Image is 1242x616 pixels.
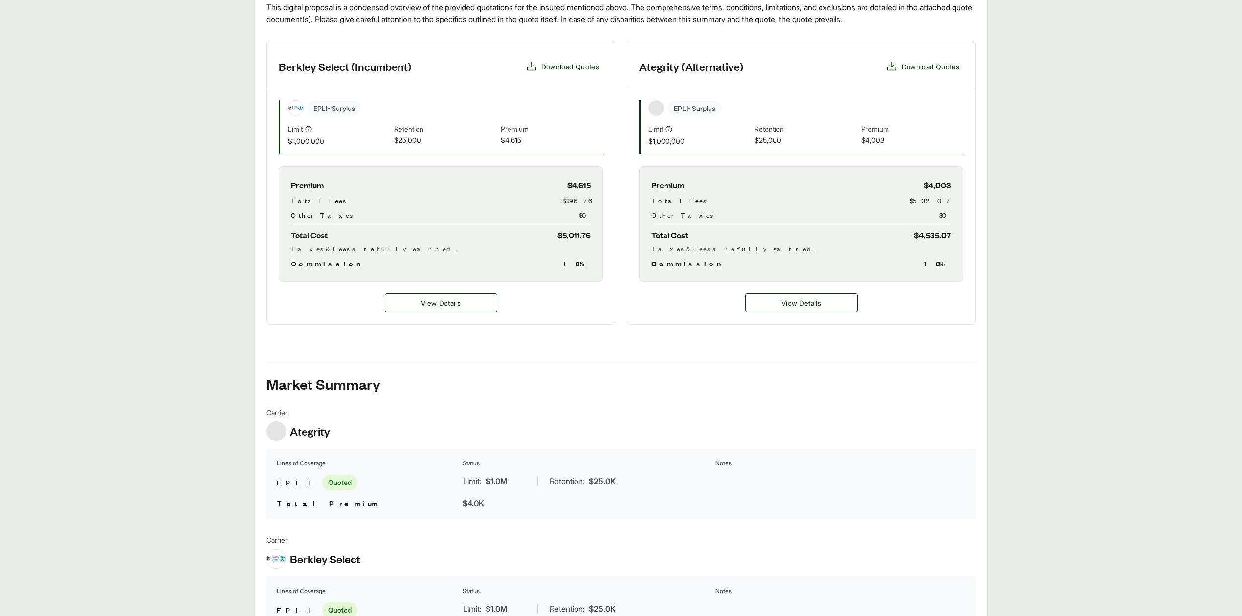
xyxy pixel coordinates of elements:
[781,298,821,308] span: View Details
[288,124,303,134] span: Limit
[567,178,591,192] span: $4,615
[651,243,951,254] div: Taxes & Fees are fully earned.
[522,57,603,76] button: Download Quotes
[562,196,591,206] span: $396.76
[648,124,663,134] span: Limit
[651,178,684,192] span: Premium
[291,210,353,220] span: Other Taxes
[715,586,966,596] th: Notes
[550,603,585,615] span: Retention:
[882,57,963,76] button: Download Quotes
[589,475,616,487] span: $25.0K
[651,210,713,220] span: Other Taxes
[290,551,360,566] span: Berkley Select
[385,293,497,312] a: Berkley Select (Incumbent) details
[541,62,599,72] span: Download Quotes
[322,475,357,490] span: Quoted
[536,476,539,486] span: |
[276,586,460,596] th: Lines of Coverage
[651,196,706,206] span: Total Fees
[745,293,858,312] button: View Details
[394,135,496,146] span: $25,000
[276,459,460,468] th: Lines of Coverage
[861,124,963,135] span: Premium
[924,178,951,192] span: $4,003
[288,136,390,146] span: $1,000,000
[279,59,412,74] h3: Berkley Select (Incumbent)
[291,243,591,254] div: Taxes & Fees are fully earned.
[651,258,726,269] span: Commission
[536,604,539,614] span: |
[462,586,713,596] th: Status
[910,196,951,206] span: $532.07
[550,475,585,487] span: Retention:
[914,228,951,242] span: $4,535.07
[266,535,360,545] span: Carrier
[557,228,591,242] span: $5,011.76
[266,407,330,418] span: Carrier
[421,298,461,308] span: View Details
[291,178,324,192] span: Premium
[715,459,966,468] th: Notes
[648,136,751,146] span: $1,000,000
[277,477,318,488] span: EPLI
[924,258,951,269] span: 13 %
[291,258,365,269] span: Commission
[754,124,857,135] span: Retention
[385,293,497,312] button: View Details
[754,135,857,146] span: $25,000
[579,210,591,220] span: $0
[463,498,484,508] span: $4.0K
[277,604,318,616] span: EPLI
[668,101,721,115] span: EPLI - Surplus
[463,475,482,487] span: Limit:
[651,228,688,242] span: Total Cost
[745,293,858,312] a: Ategrity (Alternative) details
[639,59,744,74] h3: Ategrity (Alternative)
[266,376,976,392] h2: Market Summary
[291,196,346,206] span: Total Fees
[589,603,616,615] span: $25.0K
[463,603,482,615] span: Limit:
[861,135,963,146] span: $4,003
[308,101,361,115] span: EPLI - Surplus
[902,62,959,72] span: Download Quotes
[939,210,951,220] span: $0
[563,258,591,269] span: 13 %
[267,550,286,568] img: Berkley Select
[290,424,330,439] span: Ategrity
[288,101,303,115] img: Berkley Select
[394,124,496,135] span: Retention
[501,135,603,146] span: $4,615
[291,228,328,242] span: Total Cost
[462,459,713,468] th: Status
[486,603,507,615] span: $1.0M
[501,124,603,135] span: Premium
[486,475,507,487] span: $1.0M
[277,498,379,508] span: Total Premium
